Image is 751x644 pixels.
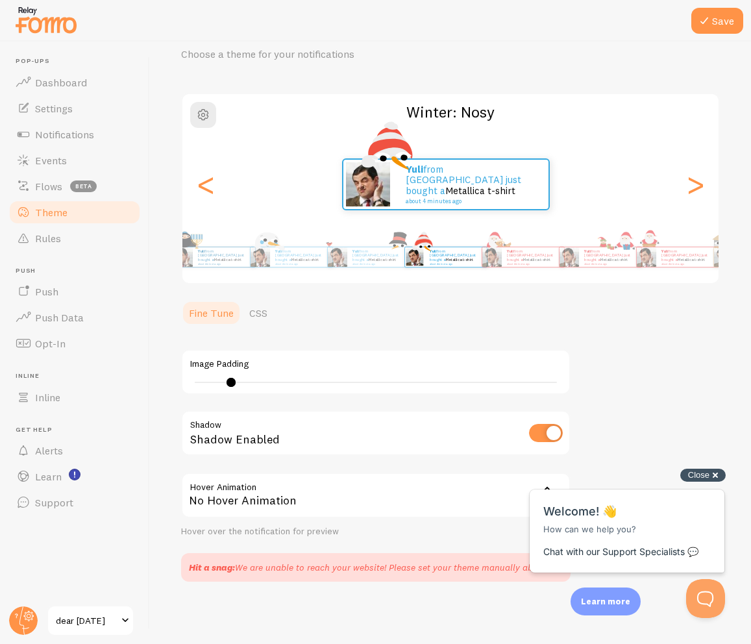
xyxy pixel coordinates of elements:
strong: Yuli [430,249,437,254]
p: Learn more [581,595,630,608]
iframe: Help Scout Beacon - Messages and Notifications [523,457,732,579]
span: Inline [35,391,60,404]
a: Dashboard [8,69,142,95]
img: Fomo [713,247,733,267]
a: Inline [8,384,142,410]
div: No Hover Animation [181,473,571,518]
span: Events [35,154,67,167]
span: Settings [35,102,73,115]
a: Rules [8,225,142,251]
p: from [GEOGRAPHIC_DATA] just bought a [275,249,327,265]
div: Hover over the notification for preview [181,526,571,538]
a: Learn [8,464,142,489]
small: about 4 minutes ago [661,262,712,265]
img: Fomo [346,162,390,206]
span: Pop-ups [16,57,142,66]
a: Support [8,489,142,515]
a: Metallica t-shirt [445,257,473,262]
strong: Yuli [406,163,423,175]
div: Next slide [687,138,703,231]
a: Notifications [8,121,142,147]
small: about 4 minutes ago [198,262,249,265]
span: Theme [35,206,68,219]
img: Fomo [327,247,347,267]
img: Fomo [173,247,192,267]
img: Fomo [482,247,501,267]
small: about 4 minutes ago [352,262,403,265]
p: from [GEOGRAPHIC_DATA] just bought a [430,249,482,265]
span: Push Data [35,311,84,324]
a: Theme [8,199,142,225]
strong: Yuli [352,249,360,254]
span: beta [70,180,97,192]
div: We are unable to reach your website! Please set your theme manually above [189,561,547,574]
h2: Winter: Nosy [182,102,719,122]
a: Metallica t-shirt [214,257,241,262]
a: Settings [8,95,142,121]
img: Fomo [636,247,656,267]
p: from [GEOGRAPHIC_DATA] just bought a [198,249,250,265]
strong: Yuli [584,249,591,254]
a: Opt-In [8,330,142,356]
span: Flows [35,180,62,193]
a: Push Data [8,304,142,330]
a: CSS [241,300,275,326]
a: Flows beta [8,173,142,199]
span: Get Help [16,426,142,434]
span: dear [DATE] [56,613,117,628]
span: Rules [35,232,61,245]
span: Inline [16,372,142,380]
img: Fomo [406,248,423,266]
p: from [GEOGRAPHIC_DATA] just bought a [661,249,713,265]
strong: Hit a snag: [189,562,235,573]
span: Alerts [35,444,63,457]
a: Metallica t-shirt [523,257,550,262]
span: Dashboard [35,76,87,89]
small: about 4 minutes ago [430,262,480,265]
span: Learn [35,470,62,483]
p: from [GEOGRAPHIC_DATA] just bought a [406,164,536,204]
strong: Yuli [275,249,282,254]
span: Opt-In [35,337,66,350]
span: Push [35,285,58,298]
span: Support [35,496,73,509]
a: Metallica t-shirt [677,257,705,262]
a: Push [8,279,142,304]
div: Learn more [571,588,641,615]
p: from [GEOGRAPHIC_DATA] just bought a [507,249,559,265]
a: Fine Tune [181,300,241,326]
img: fomo-relay-logo-orange.svg [14,3,79,36]
a: dear [DATE] [47,605,134,636]
iframe: Help Scout Beacon - Open [686,579,725,618]
a: Alerts [8,438,142,464]
img: Fomo [559,247,578,267]
small: about 4 minutes ago [584,262,635,265]
p: Choose a theme for your notifications [181,47,493,62]
a: Metallica t-shirt [291,257,319,262]
a: Events [8,147,142,173]
svg: <p>Watch New Feature Tutorials!</p> [69,469,80,480]
a: Metallica t-shirt [445,184,515,197]
strong: Yuli [507,249,514,254]
strong: Yuli [661,249,669,254]
small: about 4 minutes ago [406,198,532,204]
label: Image Padding [190,358,561,370]
span: Notifications [35,128,94,141]
a: Metallica t-shirt [368,257,396,262]
p: from [GEOGRAPHIC_DATA] just bought a [352,249,404,265]
small: about 4 minutes ago [275,262,326,265]
strong: Yuli [198,249,205,254]
span: Push [16,267,142,275]
small: about 4 minutes ago [507,262,558,265]
div: Shadow Enabled [181,410,571,458]
a: Metallica t-shirt [600,257,628,262]
p: from [GEOGRAPHIC_DATA] just bought a [584,249,636,265]
img: Fomo [250,247,269,267]
div: Previous slide [198,138,214,231]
